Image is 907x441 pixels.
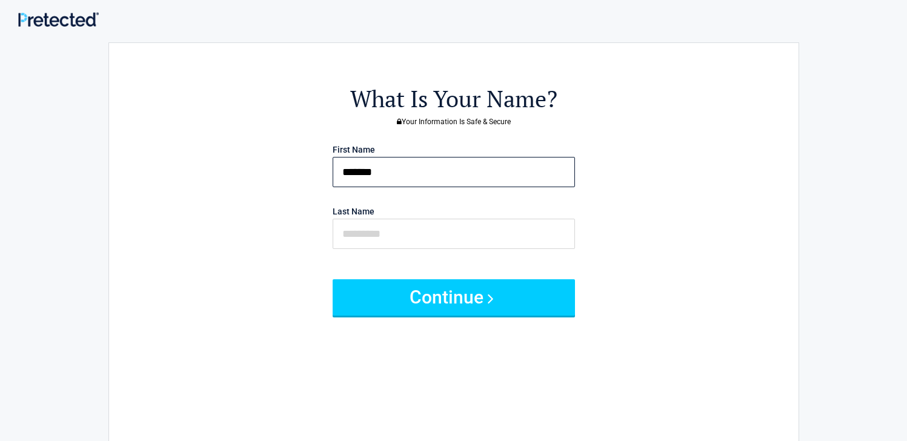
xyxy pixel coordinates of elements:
[176,84,732,114] h2: What Is Your Name?
[176,118,732,125] h3: Your Information Is Safe & Secure
[333,145,375,154] label: First Name
[18,12,99,27] img: Main Logo
[333,279,575,316] button: Continue
[333,207,374,216] label: Last Name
